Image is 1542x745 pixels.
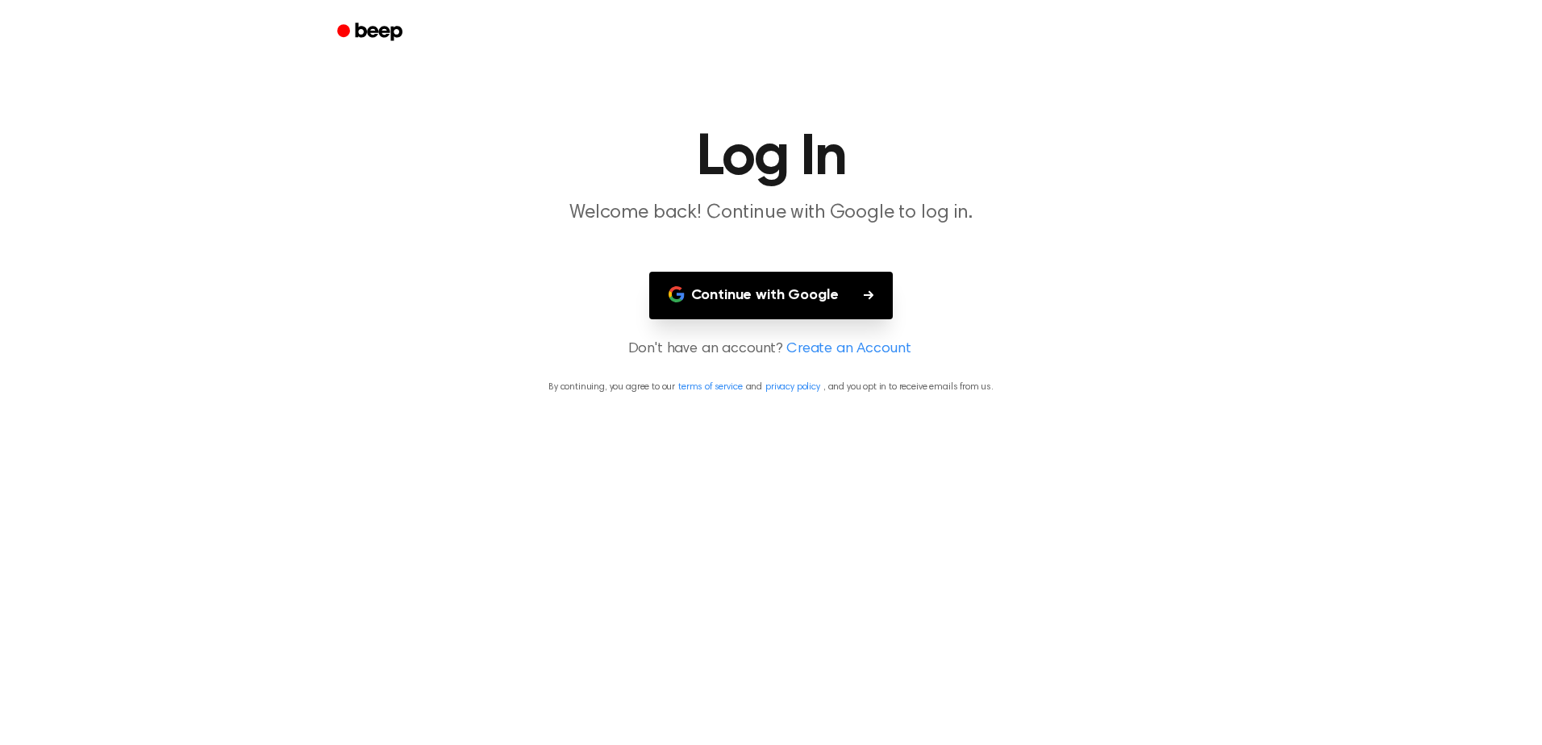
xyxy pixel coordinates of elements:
[19,380,1523,394] p: By continuing, you agree to our and , and you opt in to receive emails from us.
[678,382,742,392] a: terms of service
[358,129,1184,187] h1: Log In
[19,339,1523,360] p: Don't have an account?
[649,272,894,319] button: Continue with Google
[765,382,820,392] a: privacy policy
[326,17,417,48] a: Beep
[461,200,1081,227] p: Welcome back! Continue with Google to log in.
[786,339,911,360] a: Create an Account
